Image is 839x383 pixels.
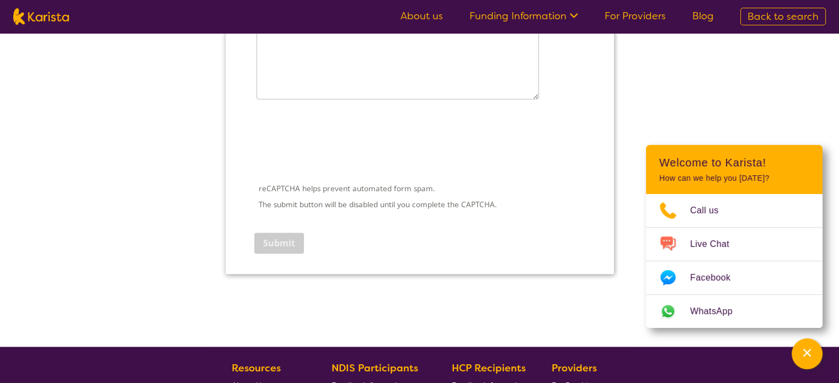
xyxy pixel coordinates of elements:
label: What services do you provide? (Choose all that apply) [35,336,260,352]
label: ABN [35,83,62,99]
a: Blog [692,9,714,23]
span: WhatsApp [690,303,746,320]
label: Head Office Location [35,184,148,200]
img: Karista logo [13,8,69,25]
input: Number of existing clients [35,251,236,273]
a: Web link opens in a new tab. [646,295,822,328]
h2: Welcome to Karista! [659,156,809,169]
label: Behaviour support [45,353,126,365]
b: NDIS Participants [332,362,418,375]
a: For Providers [605,9,666,23]
input: Business Website [35,149,234,171]
a: Funding Information [469,9,578,23]
span: Call us [690,202,732,219]
b: Resources [232,362,281,375]
span: Live Chat [690,236,742,252]
b: HCP Recipients [452,362,526,375]
select: Business Type [35,301,236,323]
button: Channel Menu [792,338,822,369]
p: How can we help you [DATE]? [659,174,809,183]
input: ABN [35,99,236,121]
label: Number of existing clients [35,235,153,251]
span: Facebook [690,269,744,286]
label: Company details [31,9,147,22]
label: Business Type [35,285,148,301]
input: Business trading name [35,48,361,71]
label: Business trading name [35,33,140,48]
a: Back to search [740,8,826,25]
div: Channel Menu [646,145,822,328]
ul: Choose channel [646,194,822,328]
label: Business Website [35,134,181,149]
span: Back to search [747,10,819,23]
b: Providers [552,362,597,375]
a: About us [400,9,443,23]
select: Head Office Location [35,200,236,222]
